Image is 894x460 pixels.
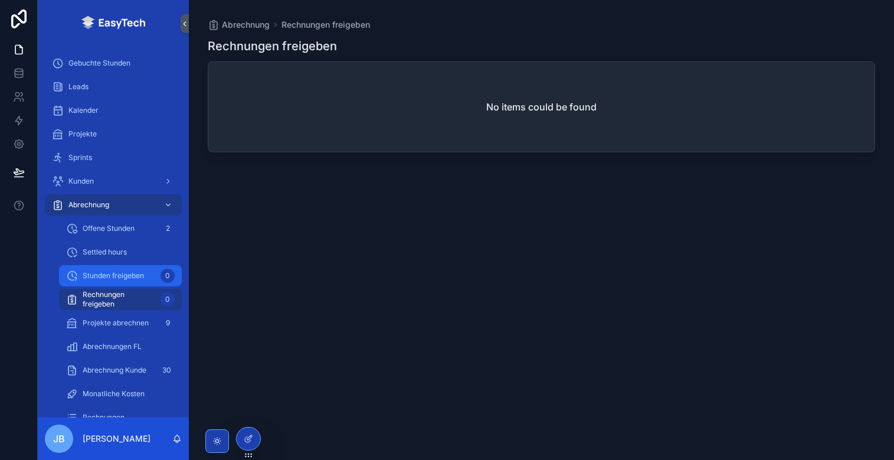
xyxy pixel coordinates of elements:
[83,342,142,351] span: Abrechnungen FL
[83,271,144,280] span: Stunden freigeben
[68,58,130,68] span: Gebuchte Stunden
[281,19,370,31] a: Rechnungen freigeben
[68,153,92,162] span: Sprints
[45,147,182,168] a: Sprints
[45,76,182,97] a: Leads
[45,123,182,145] a: Projekte
[68,129,97,139] span: Projekte
[83,413,125,422] span: Rechnungen
[68,82,89,92] span: Leads
[59,242,182,263] a: Settled hours
[208,19,270,31] a: Abrechnung
[59,265,182,286] a: Stunden freigeben0
[59,289,182,310] a: Rechnungen freigeben0
[53,432,65,446] span: JB
[83,318,149,328] span: Projekte abrechnen
[45,100,182,121] a: Kalender
[59,218,182,239] a: Offene Stunden2
[222,19,270,31] span: Abrechnung
[83,389,145,399] span: Monatliche Kosten
[208,38,337,54] h1: Rechnungen freigeben
[45,53,182,74] a: Gebuchte Stunden
[161,292,175,306] div: 0
[161,221,175,236] div: 2
[161,269,175,283] div: 0
[161,316,175,330] div: 9
[59,360,182,381] a: Abrechnung Kunde30
[45,171,182,192] a: Kunden
[59,383,182,404] a: Monatliche Kosten
[83,247,127,257] span: Settled hours
[59,336,182,357] a: Abrechnungen FL
[83,290,156,309] span: Rechnungen freigeben
[81,14,145,33] img: App logo
[45,194,182,216] a: Abrechnung
[68,177,94,186] span: Kunden
[68,200,109,210] span: Abrechnung
[83,366,146,375] span: Abrechnung Kunde
[83,433,150,445] p: [PERSON_NAME]
[486,100,597,114] h2: No items could be found
[68,106,99,115] span: Kalender
[38,47,189,417] div: scrollable content
[83,224,135,233] span: Offene Stunden
[159,363,175,377] div: 30
[59,407,182,428] a: Rechnungen
[59,312,182,334] a: Projekte abrechnen9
